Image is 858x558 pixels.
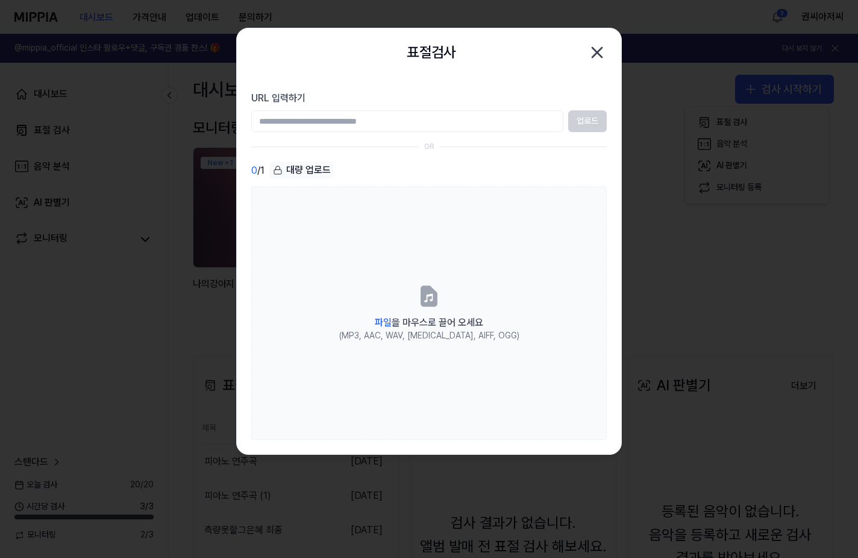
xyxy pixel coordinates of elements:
[269,162,334,179] div: 대량 업로드
[269,162,334,179] button: 대량 업로드
[375,317,483,328] span: 을 마우스로 끌어 오세요
[251,163,257,178] span: 0
[339,330,519,342] div: (MP3, AAC, WAV, [MEDICAL_DATA], AIFF, OGG)
[407,41,456,64] h2: 표절검사
[375,317,392,328] span: 파일
[424,142,434,152] div: OR
[251,162,265,179] div: / 1
[251,91,607,106] label: URL 입력하기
